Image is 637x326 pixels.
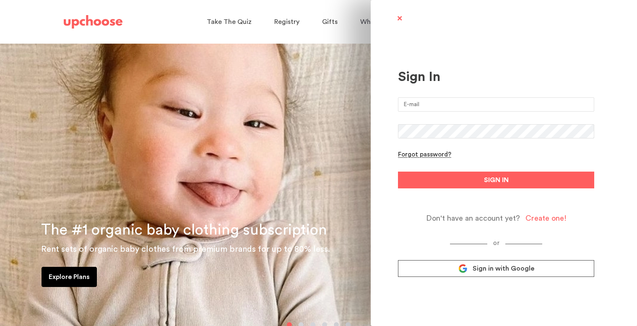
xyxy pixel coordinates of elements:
span: Don't have an account yet? [426,214,520,223]
input: E-mail [398,97,594,112]
button: SIGN IN [398,172,594,188]
div: Create one! [525,214,567,223]
span: SIGN IN [484,175,509,185]
span: Sign in with Google [473,264,534,273]
div: Forgot password? [398,151,451,159]
a: Sign in with Google [398,260,594,277]
span: or [487,240,505,246]
div: Sign In [398,69,594,85]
